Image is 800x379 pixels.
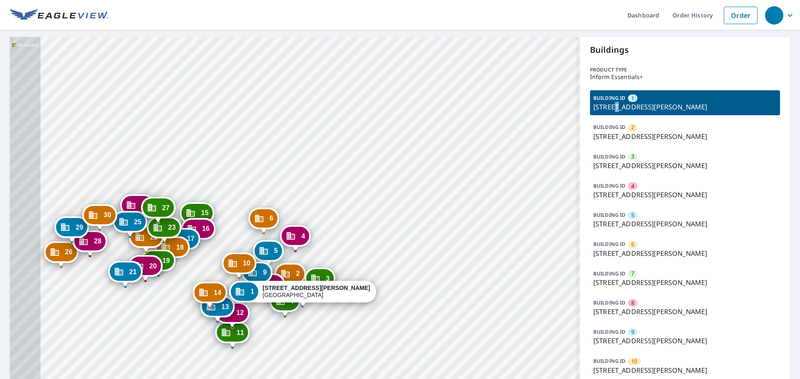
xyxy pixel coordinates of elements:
span: 30 [104,212,111,218]
p: Inform Essentials+ [590,74,780,80]
div: Dropped pin, building 16, Commercial property, 1235 John St Salinas, CA 93905 [181,218,215,244]
span: 6 [631,240,634,248]
span: 2 [631,124,634,131]
p: Product type [590,66,780,74]
p: BUILDING ID [593,357,625,364]
div: Dropped pin, building 25, Commercial property, 1238 E Alisal St Salinas, CA 93905 [112,211,147,237]
span: 10 [243,260,250,266]
p: BUILDING ID [593,328,625,335]
span: 17 [187,235,195,242]
div: Dropped pin, building 17, Commercial property, 1235 John St Salinas, CA 93905 [166,228,200,254]
span: 4 [301,233,305,239]
div: Dropped pin, building 24, Commercial property, 1240 E Alisal St Salinas, CA 93905 [120,194,155,220]
div: Dropped pin, building 3, Commercial property, 1260 John St Salinas, CA 93905 [305,268,335,293]
p: BUILDING ID [593,124,625,131]
p: [STREET_ADDRESS][PERSON_NAME] [593,307,777,317]
span: 23 [168,224,176,230]
span: 12 [236,310,244,316]
p: [STREET_ADDRESS][PERSON_NAME] [593,131,777,141]
div: Dropped pin, building 6, Commercial property, 1160 John St Salinas, CA 93905 [248,208,279,233]
div: Dropped pin, building 30, Commercial property, 1230 E Alisal St Salinas, CA 93905 [82,204,117,230]
span: 7 [631,270,634,277]
div: Dropped pin, building 20, Commercial property, 1211 John St Salinas, CA 93905 [128,255,162,281]
span: 10 [631,357,637,365]
div: Dropped pin, building 9, Commercial property, 11 John Cir Salinas, CA 93905 [242,262,272,287]
span: 21 [129,269,137,275]
span: 5 [631,211,634,219]
p: [STREET_ADDRESS][PERSON_NAME] [593,161,777,171]
div: Dropped pin, building 1, Commercial property, 1260 John St Salinas, CA 93905 [229,281,376,307]
div: Dropped pin, building 21, Commercial property, 1203 John St Salinas, CA 93905 [108,261,142,287]
span: 25 [134,219,141,225]
span: 19 [162,258,170,264]
div: Dropped pin, building 13, Commercial property, 12 John Cir Salinas, CA 93905 [200,296,235,322]
p: BUILDING ID [593,182,625,189]
span: 6 [270,215,273,221]
div: Dropped pin, building 22, Commercial property, 1211 John St Salinas, CA 93905 [129,226,163,252]
strong: [STREET_ADDRESS][PERSON_NAME] [262,285,370,291]
span: 1 [631,94,634,102]
div: Dropped pin, building 2, Commercial property, 1260 John St Salinas, CA 93905 [275,263,305,289]
span: 16 [202,225,210,232]
div: Dropped pin, building 4, Commercial property, 1260 John St Salinas, CA 93905 [280,225,311,251]
div: Dropped pin, building 27, Commercial property, 1250 E Alisal St Salinas, CA 93905 [141,197,175,223]
p: BUILDING ID [593,270,625,277]
p: [STREET_ADDRESS][PERSON_NAME] [593,365,777,375]
span: 15 [201,210,209,216]
p: [STREET_ADDRESS][PERSON_NAME] [593,277,777,287]
span: 27 [162,205,170,211]
div: Dropped pin, building 29, Commercial property, 1230 E Alisal St Salinas, CA 93905 [55,216,89,242]
span: 2 [296,270,300,277]
div: Dropped pin, building 26, Commercial property, 1230 E Alisal St Salinas, CA 93905 [44,241,78,267]
img: EV Logo [10,9,108,22]
p: [STREET_ADDRESS][PERSON_NAME] [593,219,777,229]
p: [STREET_ADDRESS][PERSON_NAME] [593,248,777,258]
span: 8 [631,299,634,307]
span: 3 [326,275,330,282]
div: Dropped pin, building 19, Commercial property, 1219 John St Salinas, CA 93905 [141,250,176,275]
span: 14 [214,290,221,296]
div: Dropped pin, building 5, Commercial property, 1160 John St Salinas, CA 93905 [253,240,284,266]
span: 28 [94,238,102,244]
a: Order [724,7,757,24]
span: 20 [149,263,157,269]
span: 18 [176,244,184,250]
span: 13 [221,304,229,310]
p: BUILDING ID [593,153,625,160]
p: [STREET_ADDRESS][PERSON_NAME] [593,190,777,200]
span: 5 [274,248,278,254]
span: 11 [237,329,244,336]
div: Dropped pin, building 15, Commercial property, 1250 E Alisal St Salinas, CA 93905 [180,202,215,228]
div: Dropped pin, building 14, Commercial property, 1228 John St Salinas, CA 93905 [192,282,227,307]
span: 9 [631,328,634,336]
span: 3 [631,153,634,161]
span: 9 [263,269,267,275]
div: Dropped pin, building 28, Commercial property, 1230 E Alisal St Salinas, CA 93905 [73,230,107,256]
p: BUILDING ID [593,211,625,218]
p: BUILDING ID [593,240,625,248]
div: Dropped pin, building 23, Commercial property, 1235 John St Salinas, CA 93905 [147,217,182,243]
div: Dropped pin, building 10, Commercial property, 7 John Cir Salinas, CA 93905 [222,253,256,278]
p: BUILDING ID [593,94,625,102]
p: [STREET_ADDRESS][PERSON_NAME] [593,336,777,346]
div: Dropped pin, building 18, Commercial property, 1227 John St Salinas, CA 93905 [155,236,190,262]
span: 4 [631,182,634,190]
p: BUILDING ID [593,299,625,306]
div: [GEOGRAPHIC_DATA] [262,285,370,299]
div: Dropped pin, building 11, Commercial property, 20 John Cir Salinas, CA 93905 [215,322,250,347]
div: Dropped pin, building 12, Commercial property, 16 John Cir Salinas, CA 93905 [215,302,250,328]
p: Buildings [590,44,780,56]
span: 26 [65,249,72,255]
span: 29 [76,224,83,230]
p: [STREET_ADDRESS][PERSON_NAME] [593,102,777,112]
span: 1 [250,288,254,295]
